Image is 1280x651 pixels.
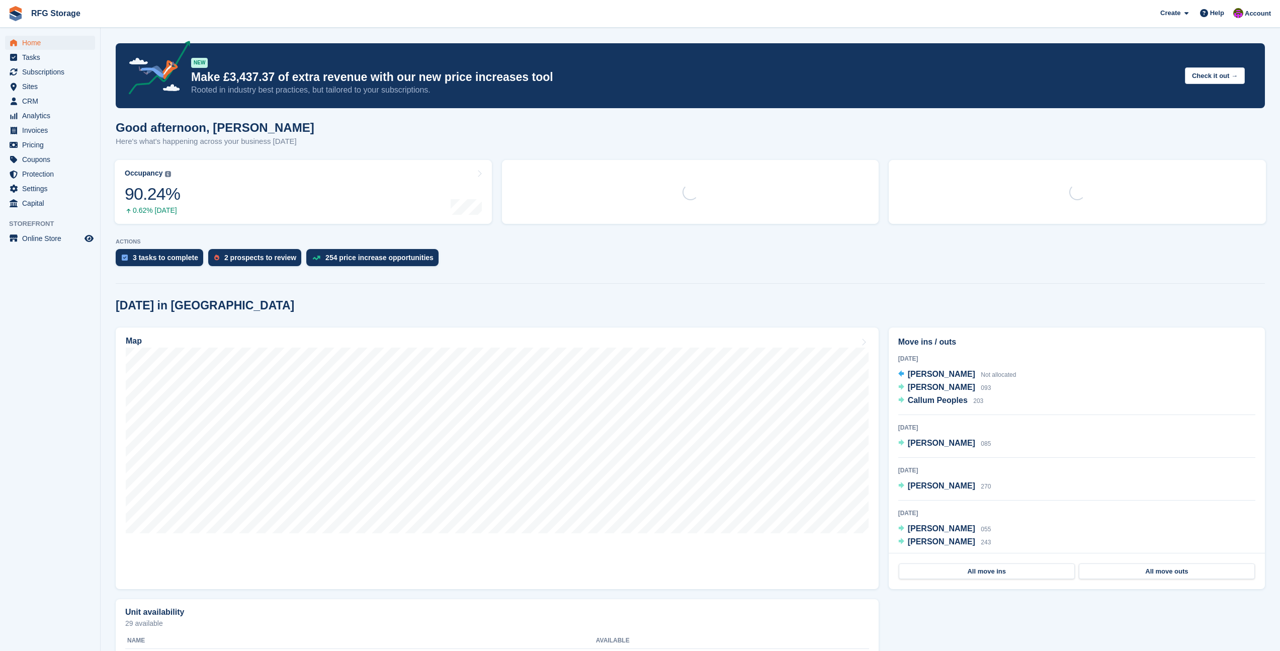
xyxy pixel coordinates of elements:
a: menu [5,94,95,108]
th: Name [125,633,596,649]
span: CRM [22,94,82,108]
span: Sites [22,79,82,94]
span: Online Store [22,231,82,246]
div: 90.24% [125,184,180,204]
a: 3 tasks to complete [116,249,208,271]
a: [PERSON_NAME] 085 [898,437,991,450]
a: menu [5,231,95,246]
span: 203 [973,397,983,404]
span: Create [1160,8,1180,18]
a: [PERSON_NAME] 243 [898,536,991,549]
span: [PERSON_NAME] [908,481,975,490]
a: Preview store [83,232,95,245]
span: Invoices [22,123,82,137]
span: Pricing [22,138,82,152]
span: Protection [22,167,82,181]
span: 055 [981,526,991,533]
span: Callum Peoples [908,396,968,404]
p: Rooted in industry best practices, but tailored to your subscriptions. [191,85,1177,96]
div: [DATE] [898,466,1255,475]
img: icon-info-grey-7440780725fd019a000dd9b08b2336e03edf1995a4989e88bcd33f0948082b44.svg [165,171,171,177]
span: Home [22,36,82,50]
button: Check it out → [1185,67,1245,84]
a: menu [5,65,95,79]
p: ACTIONS [116,238,1265,245]
img: price_increase_opportunities-93ffe204e8149a01c8c9dc8f82e8f89637d9d84a8eef4429ea346261dce0b2c0.svg [312,256,320,260]
a: menu [5,50,95,64]
a: 2 prospects to review [208,249,306,271]
p: Here's what's happening across your business [DATE] [116,136,314,147]
div: 2 prospects to review [224,254,296,262]
span: Subscriptions [22,65,82,79]
span: Settings [22,182,82,196]
span: [PERSON_NAME] [908,383,975,391]
a: menu [5,36,95,50]
span: Analytics [22,109,82,123]
div: NEW [191,58,208,68]
span: [PERSON_NAME] [908,537,975,546]
span: Storefront [9,219,100,229]
a: Callum Peoples 203 [898,394,984,408]
span: [PERSON_NAME] [908,524,975,533]
span: Account [1245,9,1271,19]
h2: Move ins / outs [898,336,1255,348]
a: menu [5,109,95,123]
a: RFG Storage [27,5,84,22]
a: [PERSON_NAME] 093 [898,381,991,394]
a: menu [5,79,95,94]
a: Map [116,328,879,589]
a: menu [5,196,95,210]
a: [PERSON_NAME] Not allocated [898,368,1016,381]
img: task-75834270c22a3079a89374b754ae025e5fb1db73e45f91037f5363f120a921f8.svg [122,255,128,261]
span: [PERSON_NAME] [908,370,975,378]
span: 270 [981,483,991,490]
span: 085 [981,440,991,447]
img: prospect-51fa495bee0391a8d652442698ab0144808aea92771e9ea1ae160a38d050c398.svg [214,255,219,261]
div: 0.62% [DATE] [125,206,180,215]
img: stora-icon-8386f47178a22dfd0bd8f6a31ec36ba5ce8667c1dd55bd0f319d3a0aa187defe.svg [8,6,23,21]
p: 29 available [125,620,869,627]
img: Laura Lawson [1233,8,1243,18]
div: 3 tasks to complete [133,254,198,262]
span: Not allocated [981,371,1016,378]
span: Tasks [22,50,82,64]
span: 093 [981,384,991,391]
th: Available [596,633,764,649]
div: Occupancy [125,169,162,178]
a: Occupancy 90.24% 0.62% [DATE] [115,160,492,224]
a: All move ins [899,563,1075,580]
a: All move outs [1079,563,1255,580]
a: menu [5,152,95,167]
span: 243 [981,539,991,546]
span: Coupons [22,152,82,167]
span: [PERSON_NAME] [908,439,975,447]
h2: Unit availability [125,608,184,617]
div: 254 price increase opportunities [325,254,434,262]
a: [PERSON_NAME] 055 [898,523,991,536]
a: menu [5,138,95,152]
div: [DATE] [898,509,1255,518]
a: menu [5,167,95,181]
img: price-adjustments-announcement-icon-8257ccfd72463d97f412b2fc003d46551f7dbcb40ab6d574587a9cd5c0d94... [120,41,191,98]
a: 254 price increase opportunities [306,249,444,271]
h2: [DATE] in [GEOGRAPHIC_DATA] [116,299,294,312]
a: menu [5,123,95,137]
div: [DATE] [898,423,1255,432]
a: menu [5,182,95,196]
h2: Map [126,337,142,346]
h1: Good afternoon, [PERSON_NAME] [116,121,314,134]
a: [PERSON_NAME] 270 [898,480,991,493]
span: Capital [22,196,82,210]
span: Help [1210,8,1224,18]
div: [DATE] [898,354,1255,363]
p: Make £3,437.37 of extra revenue with our new price increases tool [191,70,1177,85]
